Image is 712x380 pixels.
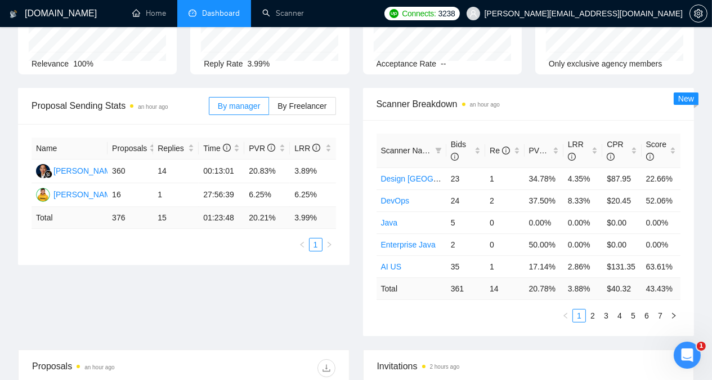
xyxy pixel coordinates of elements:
[317,359,335,377] button: download
[202,8,240,18] span: Dashboard
[485,277,524,299] td: 14
[525,255,563,277] td: 17.14%
[485,255,524,277] td: 1
[290,207,335,229] td: 3.99 %
[642,189,680,211] td: 52.06%
[112,142,147,154] span: Proposals
[312,144,320,152] span: info-circle
[485,189,524,211] td: 2
[586,310,599,322] a: 2
[572,309,586,322] li: 1
[641,310,653,322] a: 6
[490,146,510,155] span: Re
[36,166,118,175] a: AD[PERSON_NAME]
[326,241,333,248] span: right
[607,153,615,161] span: info-circle
[310,238,322,251] a: 1
[607,140,624,161] span: CPR
[36,164,50,178] img: AD
[10,5,17,23] img: logo
[525,277,563,299] td: 20.78 %
[244,207,290,229] td: 20.21 %
[435,147,442,154] span: filter
[262,8,304,18] a: searchScanner
[600,310,612,322] a: 3
[309,238,323,251] li: 1
[153,183,199,207] td: 1
[318,364,335,373] span: download
[377,59,437,68] span: Acceptance Rate
[53,165,118,177] div: [PERSON_NAME]
[377,277,446,299] td: Total
[446,233,485,255] td: 2
[642,233,680,255] td: 0.00%
[381,174,628,183] a: Design [GEOGRAPHIC_DATA] [GEOGRAPHIC_DATA] other countries
[36,189,118,198] a: AM[PERSON_NAME]
[613,309,626,322] li: 4
[381,240,436,249] a: Enterprise Java
[73,59,93,68] span: 100%
[525,233,563,255] td: 50.00%
[525,211,563,233] td: 0.00%
[402,7,436,20] span: Connects:
[586,309,599,322] li: 2
[323,238,336,251] li: Next Page
[446,277,485,299] td: 361
[323,238,336,251] button: right
[563,233,602,255] td: 0.00%
[53,188,118,201] div: [PERSON_NAME]
[689,9,707,18] a: setting
[642,277,680,299] td: 43.43 %
[199,207,244,229] td: 01:23:48
[690,9,707,18] span: setting
[646,153,654,161] span: info-circle
[602,167,641,189] td: $87.95
[203,144,230,153] span: Time
[389,9,398,18] img: upwork-logo.png
[299,241,306,248] span: left
[697,342,706,351] span: 1
[563,189,602,211] td: 8.33%
[36,188,50,202] img: AM
[44,170,52,178] img: gigradar-bm.png
[451,153,459,161] span: info-circle
[108,207,153,229] td: 376
[267,144,275,152] span: info-circle
[502,147,510,154] span: info-circle
[627,310,639,322] a: 5
[667,309,680,322] li: Next Page
[32,207,108,229] td: Total
[602,233,641,255] td: $0.00
[568,153,576,161] span: info-circle
[204,59,243,68] span: Reply Rate
[381,218,398,227] a: Java
[549,59,662,68] span: Only exclusive agency members
[562,312,569,319] span: left
[547,147,555,154] span: info-circle
[290,160,335,183] td: 3.89%
[642,167,680,189] td: 22.66%
[485,167,524,189] td: 1
[433,142,444,159] span: filter
[446,189,485,211] td: 24
[381,196,410,205] a: DevOps
[381,262,402,271] a: AI US
[642,255,680,277] td: 63.61%
[381,146,433,155] span: Scanner Name
[132,8,166,18] a: homeHome
[32,359,183,377] div: Proposals
[249,144,275,153] span: PVR
[84,364,114,370] time: an hour ago
[290,183,335,207] td: 6.25%
[614,310,626,322] a: 4
[451,140,466,161] span: Bids
[689,5,707,23] button: setting
[153,138,199,160] th: Replies
[563,255,602,277] td: 2.86%
[153,160,199,183] td: 14
[199,183,244,207] td: 27:56:39
[674,342,701,369] iframe: Intercom live chat
[108,183,153,207] td: 16
[559,309,572,322] li: Previous Page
